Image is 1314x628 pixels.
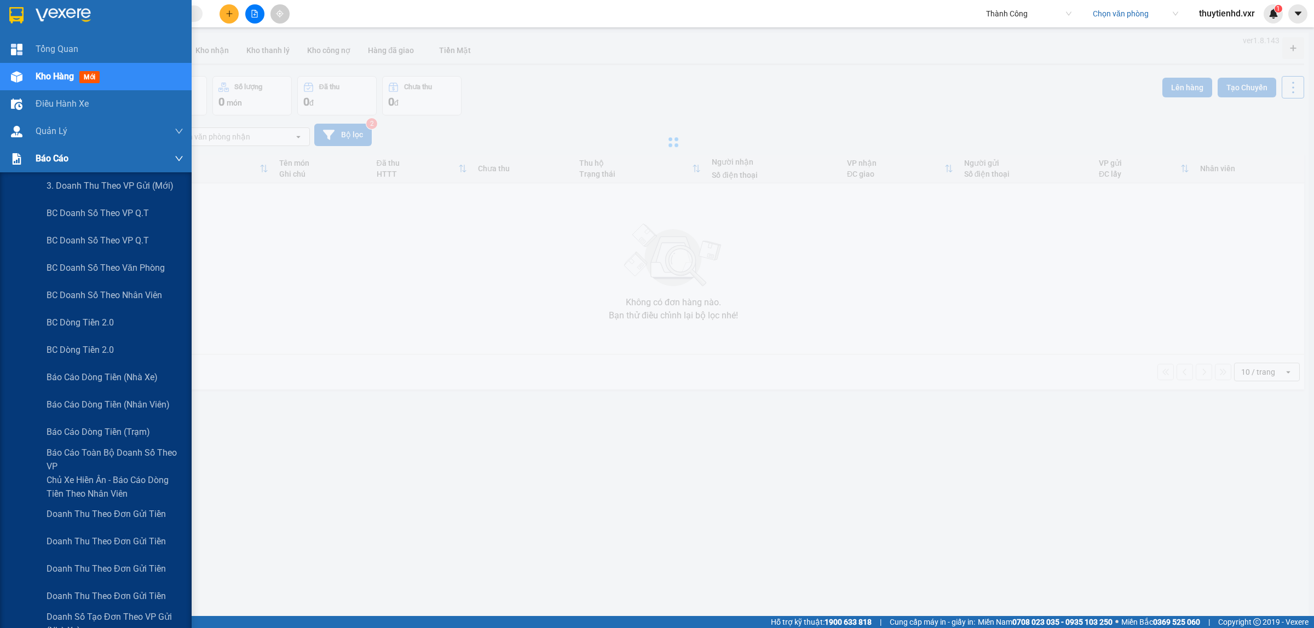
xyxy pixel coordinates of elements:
[1253,618,1261,626] span: copyright
[978,616,1113,628] span: Miền Nam
[9,7,24,24] img: logo-vxr
[1115,620,1119,624] span: ⚪️
[47,507,166,521] span: Doanh Thu Theo Đơn gửi tiền
[226,10,233,18] span: plus
[36,42,78,56] span: Tổng Quan
[47,398,170,411] span: Báo cáo dòng tiền (nhân viên)
[251,10,258,18] span: file-add
[175,127,183,136] span: down
[47,234,149,247] span: BC Doanh Số Theo VP Q.T
[1288,4,1307,24] button: caret-down
[11,44,22,55] img: dashboard-icon
[1153,618,1200,626] strong: 0369 525 060
[890,616,975,628] span: Cung cấp máy in - giấy in:
[47,343,114,357] span: BC Dòng tiền 2.0
[47,261,165,275] span: BC Doanh số theo Văn Phòng
[47,534,166,548] span: Doanh Thu Theo Đơn gửi tiền
[1275,5,1282,13] sup: 1
[220,4,239,24] button: plus
[270,4,290,24] button: aim
[986,5,1071,22] span: Thành Công
[276,10,284,18] span: aim
[1121,616,1200,628] span: Miền Bắc
[1190,7,1264,20] span: thuytienhd.vxr
[79,71,100,83] span: mới
[1276,5,1280,13] span: 1
[36,124,67,138] span: Quản Lý
[47,446,183,473] span: Báo cáo toàn bộ Doanh Số theo VP
[880,616,881,628] span: |
[47,473,183,501] span: Chủ xe Hiền Ân - Báo cáo dòng tiền theo nhân viên
[47,179,174,193] span: 3. Doanh Thu theo VP Gửi (mới)
[245,4,264,24] button: file-add
[36,152,68,165] span: Báo cáo
[175,154,183,163] span: down
[11,153,22,165] img: solution-icon
[11,71,22,83] img: warehouse-icon
[36,97,89,111] span: Điều hành xe
[36,71,74,82] span: Kho hàng
[771,616,872,628] span: Hỗ trợ kỹ thuật:
[47,316,114,329] span: BC Dòng tiền 2.0
[1208,616,1210,628] span: |
[47,425,150,439] span: Báo cáo dòng tiền (trạm)
[11,98,22,110] img: warehouse-icon
[1012,618,1113,626] strong: 0708 023 035 - 0935 103 250
[47,288,162,302] span: BC Doanh số theo nhân viên
[47,589,166,603] span: Doanh Thu Theo Đơn gửi tiền
[825,618,872,626] strong: 1900 633 818
[47,370,158,384] span: Báo cáo dòng tiền (nhà xe)
[47,206,149,220] span: BC Doanh Số Theo VP Q.T
[1293,9,1303,19] span: caret-down
[1269,9,1278,19] img: icon-new-feature
[47,562,166,575] span: Doanh Thu Theo Đơn gửi tiền
[11,126,22,137] img: warehouse-icon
